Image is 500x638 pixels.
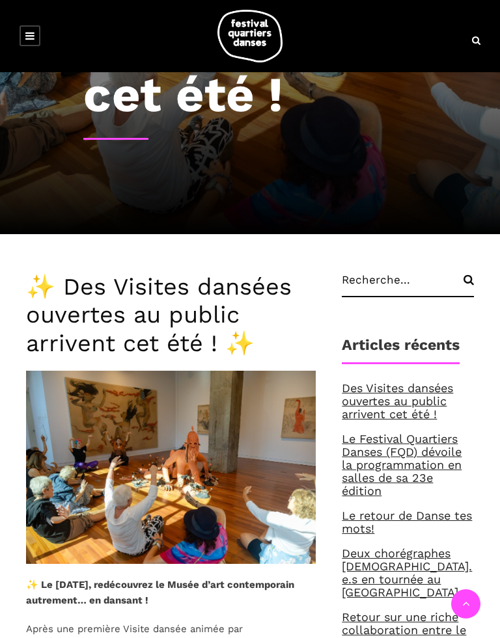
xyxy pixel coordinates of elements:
[342,509,472,535] a: Le retour de Danse tes mots!
[342,381,453,421] a: Des Visites dansées ouvertes au public arrivent cet été !
[26,273,316,358] h3: ✨ Des Visites dansées ouvertes au public arrivent cet été ! ✨
[26,579,294,606] strong: ✨ Le [DATE], redécouvrez le Musée d’art contemporain autrement… en dansant !
[342,546,472,599] a: Deux chorégraphes [DEMOGRAPHIC_DATA].e.s en tournée au [GEOGRAPHIC_DATA]
[342,432,462,498] a: Le Festival Quartiers Danses (FQD) dévoile la programmation en salles de sa 23e édition
[342,336,460,364] h1: Articles récents
[217,10,283,62] img: logo-fqd-med
[342,273,474,297] input: Recherche...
